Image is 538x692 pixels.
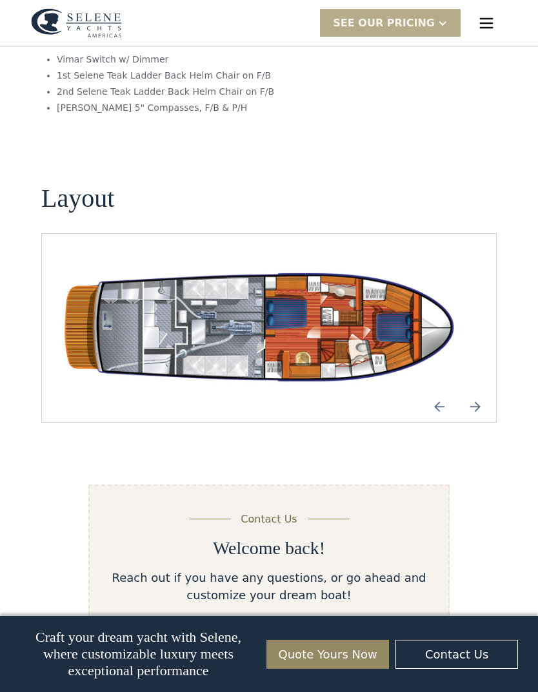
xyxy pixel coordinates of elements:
div: 7 / 7 [52,265,486,391]
p: Craft your dream yacht with Selene, where customizable luxury meets exceptional performance [20,629,257,679]
a: Previous slide [424,391,455,422]
div: SEE Our Pricing [320,9,461,37]
a: Quote Yours Now [266,640,389,669]
h2: Layout [41,184,114,213]
a: home [31,8,122,38]
div: SEE Our Pricing [333,15,435,31]
img: icon [460,391,491,422]
li: Vimar Switch w/ Dimmer [57,53,389,66]
li: [PERSON_NAME] 5" Compasses, F/B & P/H [57,101,389,115]
li: 1st Selene Teak Ladder Back Helm Chair on F/B [57,69,389,82]
h2: Welcome back! [213,537,325,559]
a: open lightbox [52,265,486,391]
img: logo [31,8,122,38]
div: Reach out if you have any questions, or go ahead and customize your dream boat! [110,569,428,604]
img: icon [424,391,455,422]
div: menu [466,3,507,44]
a: Next slide [460,391,491,422]
a: Contact Us [395,640,518,669]
div: Contact Us [241,512,297,527]
li: 2nd Selene Teak Ladder Back Helm Chair on F/B [57,85,389,99]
